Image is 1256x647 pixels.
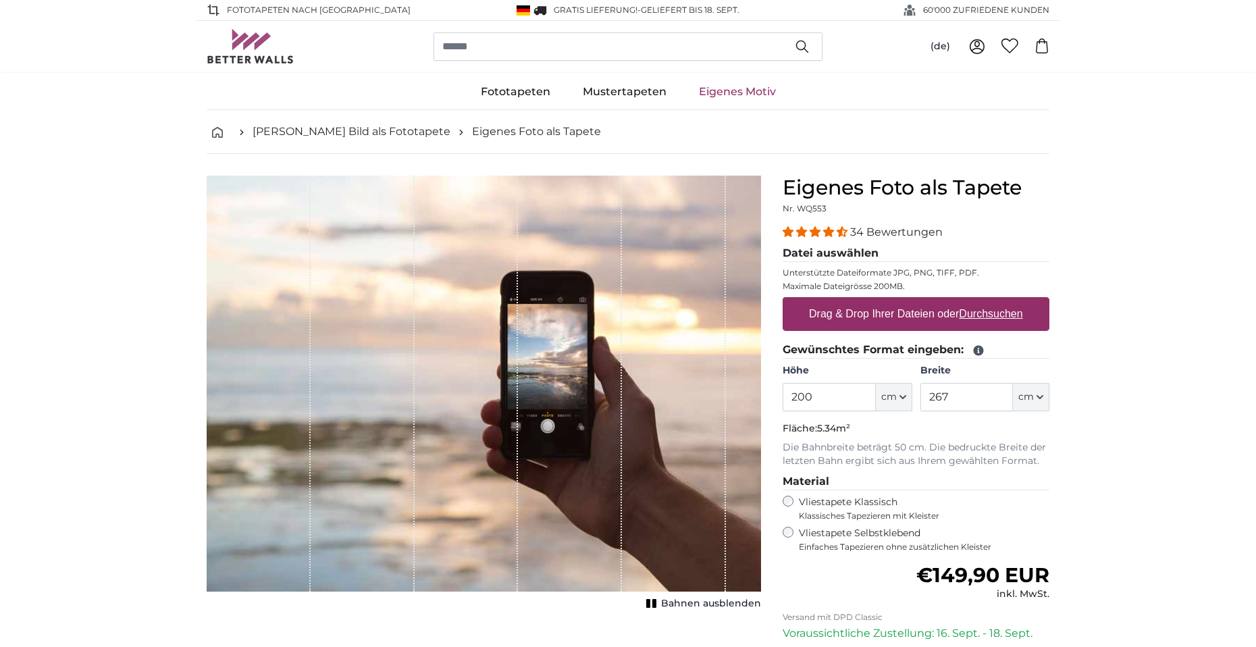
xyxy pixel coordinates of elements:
[799,542,1049,552] span: Einfaches Tapezieren ohne zusätzlichen Kleister
[783,245,1049,262] legend: Datei auswählen
[661,597,761,611] span: Bahnen ausblenden
[920,364,1049,378] label: Breite
[642,594,761,613] button: Bahnen ausblenden
[783,364,912,378] label: Höhe
[207,29,294,63] img: Betterwalls
[783,203,827,213] span: Nr. WQ553
[227,4,411,16] span: Fototapeten nach [GEOGRAPHIC_DATA]
[783,612,1049,623] p: Versand mit DPD Classic
[1018,390,1034,404] span: cm
[472,124,601,140] a: Eigenes Foto als Tapete
[517,5,530,16] img: Deutschland
[554,5,637,15] span: GRATIS Lieferung!
[465,74,567,109] a: Fototapeten
[783,625,1049,642] p: Voraussichtliche Zustellung: 16. Sept. - 18. Sept.
[637,5,739,15] span: -
[960,308,1023,319] u: Durchsuchen
[799,496,1038,521] label: Vliestapete Klassisch
[783,422,1049,436] p: Fläche:
[253,124,450,140] a: [PERSON_NAME] Bild als Fototapete
[1013,383,1049,411] button: cm
[207,176,761,613] div: 1 of 1
[683,74,792,109] a: Eigenes Motiv
[783,473,1049,490] legend: Material
[207,110,1049,154] nav: breadcrumbs
[876,383,912,411] button: cm
[916,563,1049,588] span: €149,90 EUR
[783,267,1049,278] p: Unterstützte Dateiformate JPG, PNG, TIFF, PDF.
[783,176,1049,200] h1: Eigenes Foto als Tapete
[783,342,1049,359] legend: Gewünschtes Format eingeben:
[799,511,1038,521] span: Klassisches Tapezieren mit Kleister
[923,4,1049,16] span: 60'000 ZUFRIEDENE KUNDEN
[783,281,1049,292] p: Maximale Dateigrösse 200MB.
[783,226,850,238] span: 4.32 stars
[804,301,1028,328] label: Drag & Drop Ihrer Dateien oder
[817,422,850,434] span: 5.34m²
[783,441,1049,468] p: Die Bahnbreite beträgt 50 cm. Die bedruckte Breite der letzten Bahn ergibt sich aus Ihrem gewählt...
[881,390,897,404] span: cm
[920,34,961,59] button: (de)
[850,226,943,238] span: 34 Bewertungen
[799,527,1049,552] label: Vliestapete Selbstklebend
[641,5,739,15] span: Geliefert bis 18. Sept.
[567,74,683,109] a: Mustertapeten
[916,588,1049,601] div: inkl. MwSt.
